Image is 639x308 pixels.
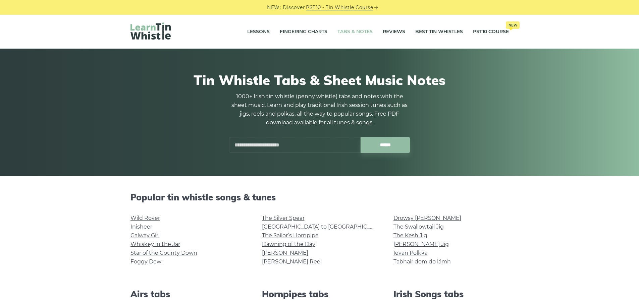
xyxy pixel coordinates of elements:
a: Fingering Charts [280,23,327,40]
a: [GEOGRAPHIC_DATA] to [GEOGRAPHIC_DATA] [262,224,386,230]
a: The Sailor’s Hornpipe [262,232,319,239]
a: Best Tin Whistles [415,23,463,40]
h2: Popular tin whistle songs & tunes [130,192,509,202]
a: PST10 CourseNew [473,23,509,40]
a: Inisheer [130,224,152,230]
a: [PERSON_NAME] Jig [393,241,449,247]
a: The Kesh Jig [393,232,427,239]
a: Tabs & Notes [337,23,373,40]
a: [PERSON_NAME] Reel [262,258,322,265]
span: New [506,21,520,29]
p: 1000+ Irish tin whistle (penny whistle) tabs and notes with the sheet music. Learn and play tradi... [229,92,410,127]
a: Foggy Dew [130,258,161,265]
a: Drowsy [PERSON_NAME] [393,215,461,221]
h2: Irish Songs tabs [393,289,509,299]
a: The Swallowtail Jig [393,224,444,230]
a: Ievan Polkka [393,250,428,256]
h2: Hornpipes tabs [262,289,377,299]
a: Lessons [247,23,270,40]
h1: Tin Whistle Tabs & Sheet Music Notes [130,72,509,88]
a: The Silver Spear [262,215,305,221]
a: Reviews [383,23,405,40]
h2: Airs tabs [130,289,246,299]
a: Whiskey in the Jar [130,241,180,247]
a: Tabhair dom do lámh [393,258,451,265]
a: Wild Rover [130,215,160,221]
a: Star of the County Down [130,250,197,256]
a: Dawning of the Day [262,241,315,247]
a: Galway Girl [130,232,160,239]
img: LearnTinWhistle.com [130,22,171,40]
a: [PERSON_NAME] [262,250,308,256]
